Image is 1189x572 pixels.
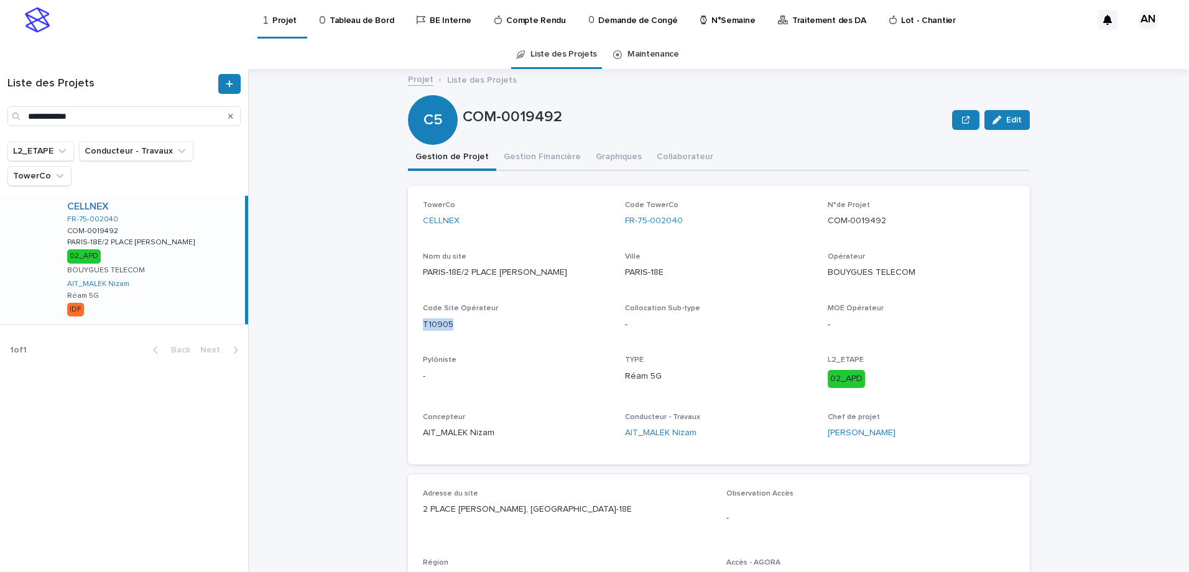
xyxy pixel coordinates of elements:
[828,427,895,440] a: [PERSON_NAME]
[7,77,216,91] h1: Liste des Projets
[67,292,99,300] p: Réam 5G
[67,303,84,316] div: IDF
[423,370,610,383] p: -
[423,305,498,312] span: Code Site Opérateur
[67,224,121,236] p: COM-0019492
[79,141,193,161] button: Conducteur - Travaux
[423,356,456,364] span: Pylôniste
[627,40,679,69] a: Maintenance
[67,266,145,275] p: BOUYGUES TELECOM
[625,356,644,364] span: TYPE
[67,201,109,213] a: CELLNEX
[828,413,880,421] span: Chef de projet
[625,318,812,331] p: -
[625,214,683,228] a: FR-75-002040
[828,253,865,261] span: Opérateur
[25,7,50,32] img: stacker-logo-s-only.png
[496,145,588,171] button: Gestion Financière
[423,201,455,209] span: TowerCo
[143,344,195,356] button: Back
[828,370,865,388] div: 02_APD
[625,253,641,261] span: Ville
[67,236,197,247] p: PARIS-18E/2 PLACE [PERSON_NAME]
[408,71,433,86] a: Projet
[625,201,678,209] span: Code TowerCo
[726,559,780,566] span: Accès - AGORA
[828,266,1015,279] p: BOUYGUES TELECOM
[625,427,696,440] a: AIT_MALEK Nizam
[463,108,947,126] p: COM-0019492
[408,145,496,171] button: Gestion de Projet
[649,145,721,171] button: Collaborateur
[1006,116,1022,124] span: Edit
[195,344,248,356] button: Next
[200,346,228,354] span: Next
[828,305,884,312] span: MOE Opérateur
[423,253,466,261] span: Nom du site
[828,356,864,364] span: L2_ETAPE
[828,214,1015,228] p: COM-0019492
[67,249,101,263] div: 02_APD
[423,214,460,228] a: CELLNEX
[984,110,1030,130] button: Edit
[423,490,478,497] span: Adresse du site
[7,141,74,161] button: L2_ETAPE
[423,503,711,516] p: 2 PLACE [PERSON_NAME], [GEOGRAPHIC_DATA]-18E
[7,166,72,186] button: TowerCo
[625,305,700,312] span: Collocation Sub-type
[588,145,649,171] button: Graphiques
[828,318,1015,331] p: -
[625,413,700,421] span: Conducteur - Travaux
[1138,10,1158,30] div: AN
[67,215,118,224] a: FR-75-002040
[408,61,458,129] div: C5
[625,370,812,383] p: Réam 5G
[828,201,870,209] span: N°de Projet
[423,427,610,440] p: AIT_MALEK Nizam
[7,106,241,126] input: Search
[530,40,597,69] a: Liste des Projets
[447,72,517,86] p: Liste des Projets
[423,559,448,566] span: Région
[67,280,129,288] a: AIT_MALEK Nizam
[164,346,190,354] span: Back
[726,512,1015,525] p: -
[423,318,610,331] p: T10905
[726,490,793,497] span: Observation Accès
[423,413,465,421] span: Concepteur
[625,266,812,279] p: PARIS-18E
[423,266,610,279] p: PARIS-18E/2 PLACE [PERSON_NAME]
